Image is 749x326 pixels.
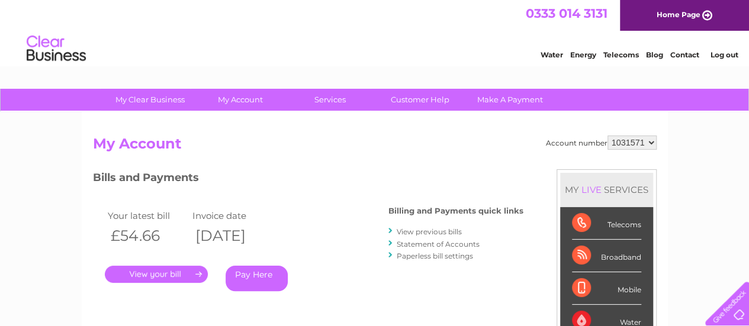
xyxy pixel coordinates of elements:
a: Make A Payment [461,89,559,111]
h3: Bills and Payments [93,169,523,190]
a: . [105,266,208,283]
a: My Account [191,89,289,111]
a: Water [541,50,563,59]
a: Customer Help [371,89,469,111]
div: Clear Business is a trading name of Verastar Limited (registered in [GEOGRAPHIC_DATA] No. 3667643... [95,7,655,57]
div: Account number [546,135,657,150]
div: LIVE [579,184,604,195]
a: Paperless bill settings [397,251,473,260]
a: Contact [670,50,699,59]
div: Mobile [572,272,641,305]
th: [DATE] [189,224,275,248]
td: Invoice date [189,208,275,224]
h4: Billing and Payments quick links [388,206,523,215]
a: My Clear Business [101,89,199,111]
a: Telecoms [603,50,639,59]
th: £54.66 [105,224,190,248]
div: Telecoms [572,207,641,240]
a: View previous bills [397,227,462,236]
img: logo.png [26,31,86,67]
a: Statement of Accounts [397,240,480,248]
a: Blog [646,50,663,59]
a: 0333 014 3131 [526,6,607,21]
h2: My Account [93,135,657,158]
a: Pay Here [226,266,288,291]
a: Log out [710,50,738,59]
a: Energy [570,50,596,59]
div: Broadband [572,240,641,272]
div: MY SERVICES [560,173,653,206]
td: Your latest bill [105,208,190,224]
a: Services [281,89,379,111]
